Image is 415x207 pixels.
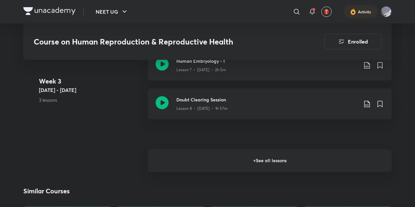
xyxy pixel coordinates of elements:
p: 3 lessons [39,97,143,103]
img: Company Logo [23,7,76,15]
img: Narayan [381,6,392,17]
img: avatar [324,9,329,15]
h4: Week 3 [39,76,143,86]
h5: [DATE] - [DATE] [39,86,143,94]
button: NEET UG [92,5,132,18]
a: Doubt Clearing SessionLesson 8 • [DATE] • 1h 57m [148,88,392,127]
p: Lesson 8 • [DATE] • 1h 57m [176,106,228,111]
button: avatar [321,6,332,17]
img: activity [350,8,356,16]
a: Company Logo [23,7,76,17]
button: Enrolled [324,34,381,49]
h3: Doubt Clearing Session [176,96,358,103]
a: Human Embryology - ILesson 7 • [DATE] • 2h 5m [148,50,392,88]
h6: + See all lessons [148,149,392,172]
h3: Course on Human Reproduction & Reproductive Health [34,37,288,46]
p: Lesson 7 • [DATE] • 2h 5m [176,67,226,73]
h2: Similar Courses [23,186,70,196]
h3: Human Embryology - I [176,58,358,64]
